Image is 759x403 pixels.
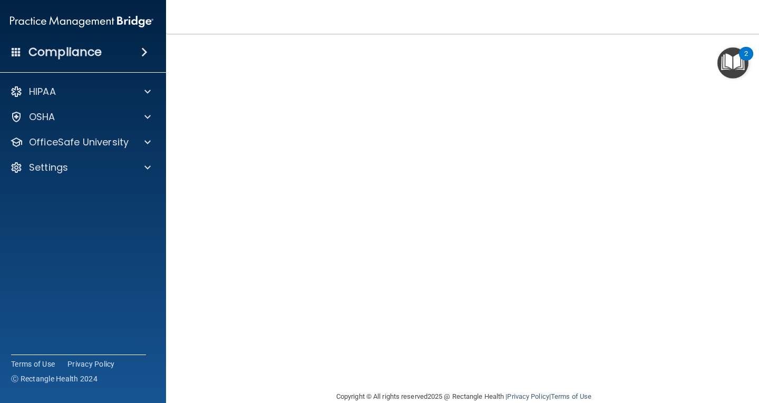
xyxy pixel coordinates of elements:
[10,11,153,32] img: PMB logo
[717,47,748,78] button: Open Resource Center, 2 new notifications
[551,392,591,400] a: Terms of Use
[29,85,56,98] p: HIPAA
[29,136,129,149] p: OfficeSafe University
[29,161,68,174] p: Settings
[10,136,151,149] a: OfficeSafe University
[67,359,115,369] a: Privacy Policy
[195,28,733,376] iframe: HCT
[10,111,151,123] a: OSHA
[11,359,55,369] a: Terms of Use
[10,161,151,174] a: Settings
[744,54,748,67] div: 2
[10,85,151,98] a: HIPAA
[11,373,98,384] span: Ⓒ Rectangle Health 2024
[28,45,102,60] h4: Compliance
[29,111,55,123] p: OSHA
[507,392,549,400] a: Privacy Policy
